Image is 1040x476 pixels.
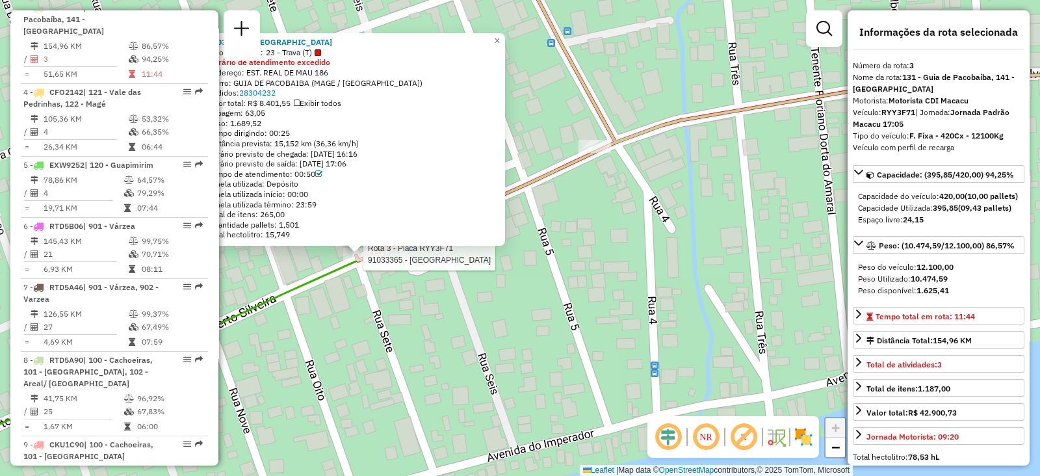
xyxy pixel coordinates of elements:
[23,221,135,231] span: 6 -
[31,189,38,197] i: Total de Atividades
[43,248,128,261] td: 21
[965,191,1018,201] strong: (10,00 pallets)
[853,72,1015,94] strong: 131 - Guia de Pacobaíba, 141 - [GEOGRAPHIC_DATA]
[866,431,959,443] div: Jornada Motorista: 09:20
[136,405,202,418] td: 67,83%
[853,355,1024,373] a: Total de atividades:3
[208,200,501,210] div: Janela utilizada término: 23:59
[766,427,786,447] img: Fluxo de ruas
[43,174,123,187] td: 78,86 KM
[266,47,321,58] span: 23 - Trava (T)
[43,40,128,53] td: 154,96 KM
[183,222,191,230] em: Opções
[141,336,203,349] td: 07:59
[853,165,1024,183] a: Capacidade: (395,85/420,00) 94,25%
[23,420,30,433] td: =
[208,149,501,159] div: Horário previsto de chegada: [DATE] 16:16
[124,423,131,430] i: Tempo total em rota
[141,321,203,334] td: 67,49%
[208,88,501,98] div: Pedidos:
[958,203,1011,213] strong: (09,43 pallets)
[129,115,138,123] i: % de utilização do peso
[23,87,141,109] span: 4 -
[23,126,30,139] td: /
[43,336,128,349] td: 4,69 KM
[879,241,1015,250] span: Peso: (10.474,59/12.100,00) 86,57%
[124,176,134,184] i: % de utilização do peso
[908,452,939,462] strong: 78,53 hL
[31,176,38,184] i: Distância Total
[124,408,134,416] i: % de utilização da cubagem
[43,235,128,248] td: 145,43 KM
[129,128,138,136] i: % de utilização da cubagem
[141,248,203,261] td: 70,71%
[23,248,30,261] td: /
[853,72,1024,95] div: Nome da rota:
[23,160,153,170] span: 5 -
[208,47,501,58] div: Tipo de cliente:
[793,427,814,447] img: Exibir/Ocultar setores
[653,421,684,453] span: Ocultar deslocamento
[294,98,341,108] span: Exibir todos
[315,169,322,179] a: Com service time
[129,338,135,346] i: Tempo total em rota
[141,53,203,66] td: 94,25%
[23,3,137,36] span: 3 -
[23,87,141,109] span: | 121 - Vale das Pedrinhas, 122 - Magé
[239,88,276,98] a: 28304232
[853,142,1024,153] div: Veículo com perfil de recarga
[31,237,38,245] i: Distância Total
[208,139,501,149] div: Distância prevista: 15,152 km (36,36 km/h)
[23,68,30,81] td: =
[889,96,968,105] strong: Motorista CDI Macacu
[141,140,203,153] td: 06:44
[659,466,714,475] a: OpenStreetMap
[489,33,505,49] a: Close popup
[129,310,138,318] i: % de utilização do peso
[49,440,84,449] span: CKU1C90
[31,395,38,403] i: Distância Total
[208,98,501,109] div: Valor total: R$ 8.401,55
[866,407,957,419] div: Valor total:
[208,68,501,78] div: Endereço: EST. REAL DE MAU 186
[43,420,123,433] td: 1,67 KM
[23,282,159,304] span: | 901 - Várzea, 902 - Varzea
[23,355,153,388] span: 8 -
[195,440,203,448] em: Rota exportada
[43,392,123,405] td: 41,75 KM
[129,265,135,273] i: Tempo total em rota
[43,263,128,276] td: 6,93 KM
[23,263,30,276] td: =
[881,107,915,117] strong: RYY3F71
[141,263,203,276] td: 08:11
[43,112,128,126] td: 105,36 KM
[208,37,332,47] strong: 91033365 - [GEOGRAPHIC_DATA]
[43,68,128,81] td: 51,65 KM
[825,438,845,457] a: Zoom out
[831,419,840,436] span: +
[853,379,1024,397] a: Total de itens:1.187,00
[853,427,1024,445] a: Jornada Motorista: 09:20
[494,35,500,46] span: ×
[866,360,942,369] span: Total de atividades:
[877,170,1014,179] span: Capacidade: (395,85/420,00) 94,25%
[31,128,38,136] i: Total de Atividades
[208,189,501,200] div: Janela utilizada início: 00:00
[208,159,501,169] div: Horário previsto de saída: [DATE] 17:06
[141,68,203,81] td: 11:44
[43,187,123,200] td: 4
[49,282,83,292] span: RTD5A46
[208,169,501,179] div: Tempo de atendimento: 00:50
[141,126,203,139] td: 66,35%
[84,160,153,170] span: | 120 - Guapimirim
[853,403,1024,421] a: Valor total:R$ 42.900,73
[49,160,84,170] span: EXW9252
[183,88,191,96] em: Opções
[858,202,1019,214] div: Capacidade Utilizada:
[136,392,202,405] td: 96,92%
[208,128,501,139] div: Tempo dirigindo: 00:25
[858,214,1019,226] div: Espaço livre:
[876,311,975,321] span: Tempo total em rota: 11:44
[49,87,83,97] span: CFO2142
[23,321,30,334] td: /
